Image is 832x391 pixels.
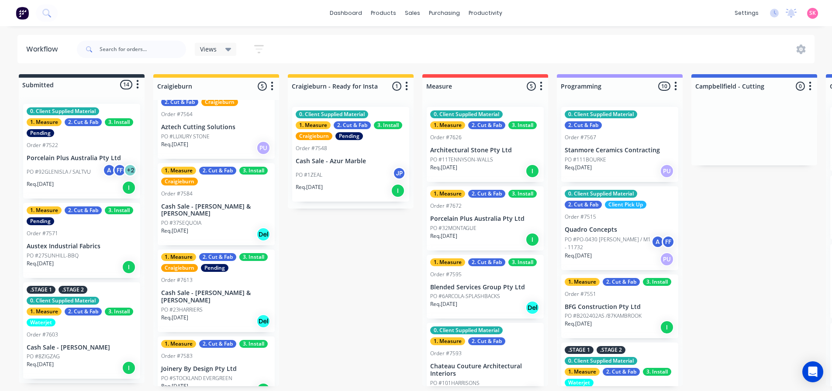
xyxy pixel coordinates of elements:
[201,264,228,272] div: Pending
[296,158,406,165] p: Cash Sale - Azur Marble
[660,252,674,266] div: PU
[468,190,505,198] div: 2. Cut & Fab
[161,276,193,284] div: Order #7613
[239,340,268,348] div: 3. Install
[65,118,102,126] div: 2. Cut & Fab
[430,284,540,291] p: Blended Services Group Pty Ltd
[161,219,201,227] p: PO #37SEQUOIA
[161,253,196,261] div: 1. Measure
[430,215,540,223] p: Porcelain Plus Australia Pty Ltd
[334,121,371,129] div: 2. Cut & Fab
[296,171,322,179] p: PO #1ZEAL
[296,144,327,152] div: Order #7548
[561,186,678,270] div: 0. Client Supplied Material2. Cut & FabClient Pick UpOrder #7515Quadro ConceptsPO #PO-0430 [PERSO...
[660,164,674,178] div: PU
[561,274,678,339] div: 1. Measure2. Cut & Fab3. InstallOrder #7551BFG Construction Pty LtdPO #B202402AS /87KAMBROOKReq.[...
[199,167,236,175] div: 2. Cut & Fab
[103,164,116,177] div: A
[239,253,268,261] div: 3. Install
[27,360,54,368] p: Req. [DATE]
[430,271,462,278] div: Order #7595
[161,203,271,218] p: Cash Sale - [PERSON_NAME] & [PERSON_NAME]
[427,255,544,319] div: 1. Measure2. Cut & Fab3. InstallOrder #7595Blended Services Group Pty LtdPO #6ARCOLA-SPLASHBACKSR...
[122,361,136,375] div: I
[430,258,465,266] div: 1. Measure
[16,7,29,20] img: Factory
[430,156,493,164] p: PO #11TENNYSON-WALLS
[122,181,136,195] div: I
[335,132,363,140] div: Pending
[565,156,606,164] p: PO #111BOURKE
[27,180,54,188] p: Req. [DATE]
[256,141,270,155] div: PU
[430,121,465,129] div: 1. Measure
[161,110,193,118] div: Order #7564
[430,202,462,210] div: Order #7672
[27,344,137,351] p: Cash Sale - [PERSON_NAME]
[296,183,323,191] p: Req. [DATE]
[430,326,503,334] div: 0. Client Supplied Material
[27,118,62,126] div: 1. Measure
[27,217,54,225] div: Pending
[565,226,675,233] p: Quadro Concepts
[565,110,637,118] div: 0. Client Supplied Material
[161,352,193,360] div: Order #7583
[430,363,540,377] p: Chateau Couture Architectural Interiors
[27,331,58,339] div: Order #7603
[65,308,102,316] div: 2. Cut & Fab
[468,121,505,129] div: 2. Cut & Fab
[730,7,763,20] div: settings
[643,368,671,376] div: 3. Install
[508,258,537,266] div: 3. Install
[124,164,137,177] div: + 2
[565,121,602,129] div: 2. Cut & Fab
[565,379,594,387] div: Waterjet
[27,141,58,149] div: Order #7522
[651,235,664,248] div: A
[508,121,537,129] div: 3. Install
[199,253,236,261] div: 2. Cut & Fab
[161,340,196,348] div: 1. Measure
[565,290,596,298] div: Order #7551
[27,286,55,294] div: .STAGE 1
[605,201,646,209] div: Client Pick Up
[565,236,651,251] p: PO #PO-0430 [PERSON_NAME] / M1 - 11732
[161,133,210,141] p: PO #LUXURY STONE
[27,297,99,305] div: 0. Client Supplied Material
[105,308,133,316] div: 3. Install
[26,44,62,55] div: Workflow
[662,235,675,248] div: FF
[161,98,198,106] div: 2. Cut & Fab
[161,306,203,314] p: PO #23HARRIERS
[161,227,188,235] p: Req. [DATE]
[296,121,331,129] div: 1. Measure
[161,365,271,373] p: Joinery By Design Pty Ltd
[603,278,640,286] div: 2. Cut & Fab
[430,190,465,198] div: 1. Measure
[400,7,425,20] div: sales
[430,379,480,387] p: PO #101HARRISONS
[27,206,62,214] div: 1. Measure
[427,107,544,182] div: 0. Client Supplied Material1. Measure2. Cut & Fab3. InstallOrder #7626Architectural Stone Pty Ltd...
[27,353,60,360] p: PO #8ZIGZAG
[100,41,186,58] input: Search for orders...
[565,303,675,311] p: BFG Construction Pty Ltd
[565,357,637,365] div: 0. Client Supplied Material
[122,260,136,274] div: I
[565,164,592,171] p: Req. [DATE]
[23,203,140,278] div: 1. Measure2. Cut & Fab3. InstallPendingOrder #7571Austex Industrial FabricsPO #27SUNHILL-BBQReq.[...
[59,286,87,294] div: .STAGE 2
[27,129,54,137] div: Pending
[430,224,476,232] p: PO #32MONTAGUE
[565,147,675,154] p: Stanmore Ceramics Contracting
[325,7,366,20] a: dashboard
[158,163,275,246] div: 1. Measure2. Cut & Fab3. InstallCraigieburnOrder #7584Cash Sale - [PERSON_NAME] & [PERSON_NAME]PO...
[603,368,640,376] div: 2. Cut & Fab
[161,374,232,382] p: PO #STOCKLAND EVERGREEN
[430,232,457,240] p: Req. [DATE]
[393,167,406,180] div: JP
[27,107,99,115] div: 0. Client Supplied Material
[525,301,539,315] div: Del
[105,206,133,214] div: 3. Install
[565,312,642,320] p: PO #B202402AS /87KAMBROOK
